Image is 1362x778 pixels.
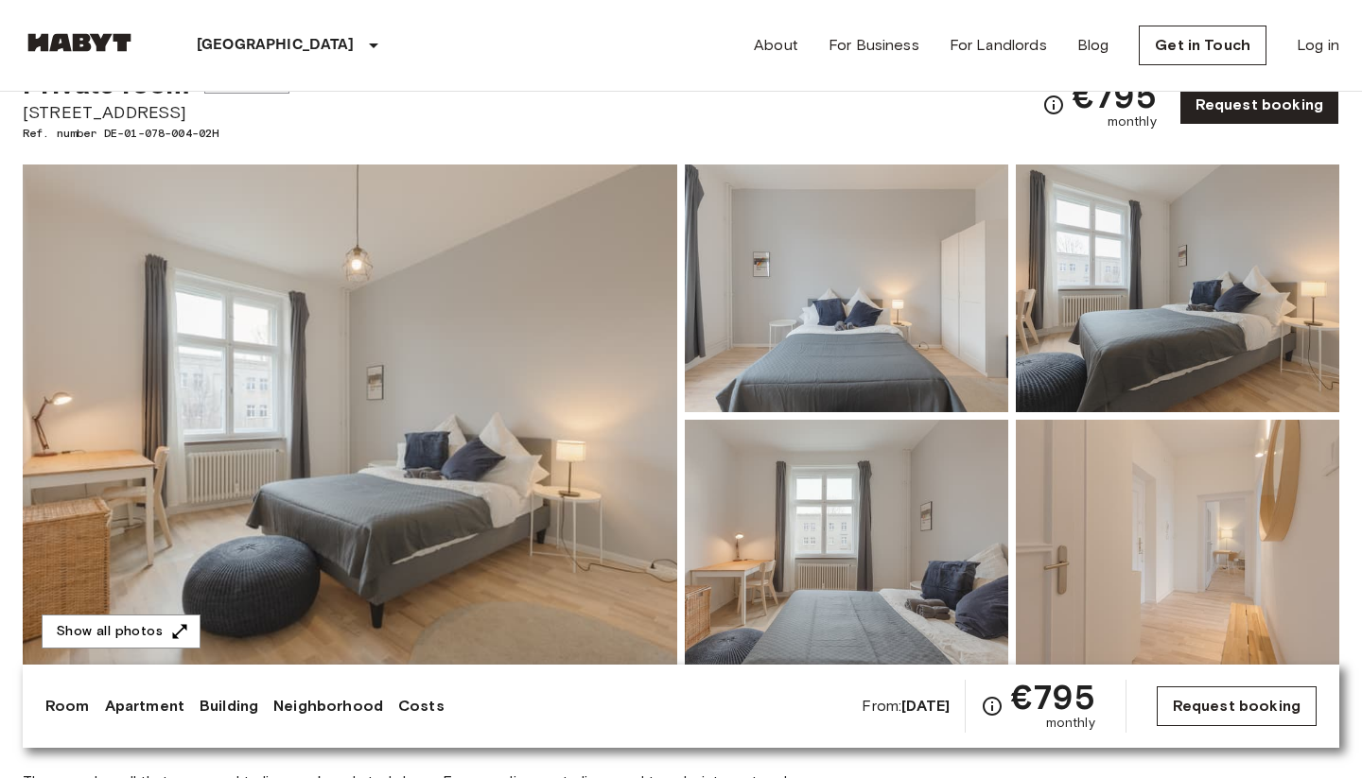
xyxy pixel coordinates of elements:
a: Request booking [1179,85,1339,125]
a: Apartment [105,695,184,717]
a: Costs [398,695,445,717]
svg: Check cost overview for full price breakdown. Please note that discounts apply to new joiners onl... [1042,94,1065,116]
span: [STREET_ADDRESS] [23,100,289,125]
span: monthly [1046,714,1095,733]
a: For Landlords [950,34,1047,57]
b: [DATE] [901,697,950,715]
img: Picture of unit DE-01-078-004-02H [1016,420,1339,667]
span: €795 [1073,78,1157,112]
a: Room [45,695,90,717]
a: Neighborhood [273,695,383,717]
a: Get in Touch [1139,26,1266,65]
a: Blog [1077,34,1109,57]
img: Picture of unit DE-01-078-004-02H [685,164,1008,412]
span: Ref. number DE-01-078-004-02H [23,125,289,142]
a: Log in [1297,34,1339,57]
img: Picture of unit DE-01-078-004-02H [685,420,1008,667]
img: Picture of unit DE-01-078-004-02H [1016,164,1339,412]
a: Request booking [1157,686,1317,726]
img: Habyt [23,33,136,52]
span: monthly [1108,112,1157,131]
a: Building [200,695,258,717]
button: Show all photos [42,614,201,649]
span: €795 [1011,680,1095,714]
a: For Business [829,34,919,57]
p: [GEOGRAPHIC_DATA] [197,34,355,57]
svg: Check cost overview for full price breakdown. Please note that discounts apply to new joiners onl... [981,695,1004,717]
a: About [754,34,798,57]
span: From: [862,696,950,717]
img: Marketing picture of unit DE-01-078-004-02H [23,164,677,667]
